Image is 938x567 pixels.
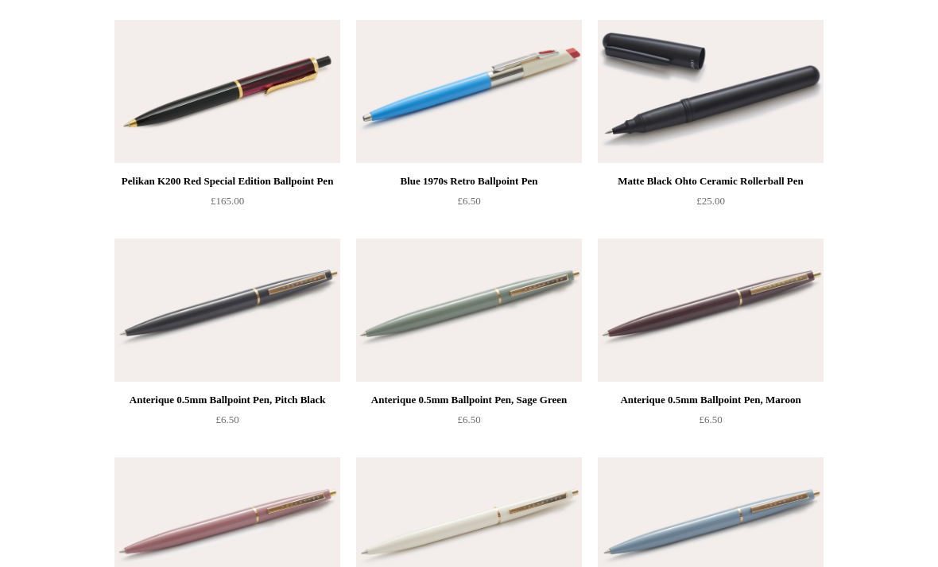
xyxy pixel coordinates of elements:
span: £25.00 [696,195,725,207]
a: Anterique 0.5mm Ballpoint Pen, Maroon Anterique 0.5mm Ballpoint Pen, Maroon [598,239,824,382]
span: £6.50 [457,414,480,425]
div: Blue 1970s Retro Ballpoint Pen [360,172,578,191]
img: Matte Black Ohto Ceramic Rollerball Pen [598,20,824,163]
div: Anterique 0.5mm Ballpoint Pen, Maroon [602,390,820,410]
span: £6.50 [457,195,480,207]
div: Pelikan K200 Red Special Edition Ballpoint Pen [118,172,336,191]
a: Anterique 0.5mm Ballpoint Pen, Pitch Black £6.50 [114,390,340,456]
a: Pelikan K200 Red Special Edition Ballpoint Pen Pelikan K200 Red Special Edition Ballpoint Pen [114,20,340,163]
a: Anterique 0.5mm Ballpoint Pen, Sage Green £6.50 [356,390,582,456]
a: Anterique 0.5mm Ballpoint Pen, Pitch Black Anterique 0.5mm Ballpoint Pen, Pitch Black [114,239,340,382]
span: £6.50 [215,414,238,425]
img: Blue 1970s Retro Ballpoint Pen [356,20,582,163]
a: Anterique 0.5mm Ballpoint Pen, Sage Green Anterique 0.5mm Ballpoint Pen, Sage Green [356,239,582,382]
a: Matte Black Ohto Ceramic Rollerball Pen Matte Black Ohto Ceramic Rollerball Pen [598,20,824,163]
img: Anterique 0.5mm Ballpoint Pen, Maroon [598,239,824,382]
span: £6.50 [699,414,722,425]
img: Anterique 0.5mm Ballpoint Pen, Sage Green [356,239,582,382]
a: Blue 1970s Retro Ballpoint Pen Blue 1970s Retro Ballpoint Pen [356,20,582,163]
span: £165.00 [211,195,244,207]
div: Matte Black Ohto Ceramic Rollerball Pen [602,172,820,191]
div: Anterique 0.5mm Ballpoint Pen, Sage Green [360,390,578,410]
div: Anterique 0.5mm Ballpoint Pen, Pitch Black [118,390,336,410]
a: Pelikan K200 Red Special Edition Ballpoint Pen £165.00 [114,172,340,237]
a: Anterique 0.5mm Ballpoint Pen, Maroon £6.50 [598,390,824,456]
img: Anterique 0.5mm Ballpoint Pen, Pitch Black [114,239,340,382]
a: Blue 1970s Retro Ballpoint Pen £6.50 [356,172,582,237]
a: Matte Black Ohto Ceramic Rollerball Pen £25.00 [598,172,824,237]
img: Pelikan K200 Red Special Edition Ballpoint Pen [114,20,340,163]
